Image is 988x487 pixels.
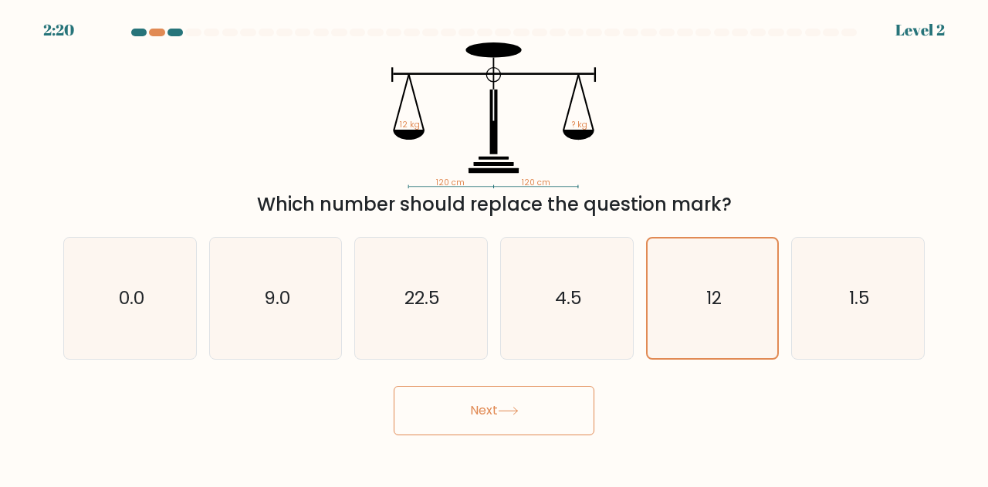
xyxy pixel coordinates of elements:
tspan: 12 kg [400,119,420,130]
text: 1.5 [849,286,870,311]
text: 0.0 [118,286,144,311]
div: 2:20 [43,19,74,42]
div: Which number should replace the question mark? [73,191,915,218]
text: 12 [705,286,721,311]
tspan: 120 cm [522,177,550,188]
div: Level 2 [895,19,945,42]
text: 4.5 [554,286,581,311]
text: 9.0 [264,286,290,311]
tspan: ? kg [573,119,588,130]
text: 22.5 [404,286,440,311]
button: Next [394,386,594,435]
tspan: 120 cm [437,177,465,188]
